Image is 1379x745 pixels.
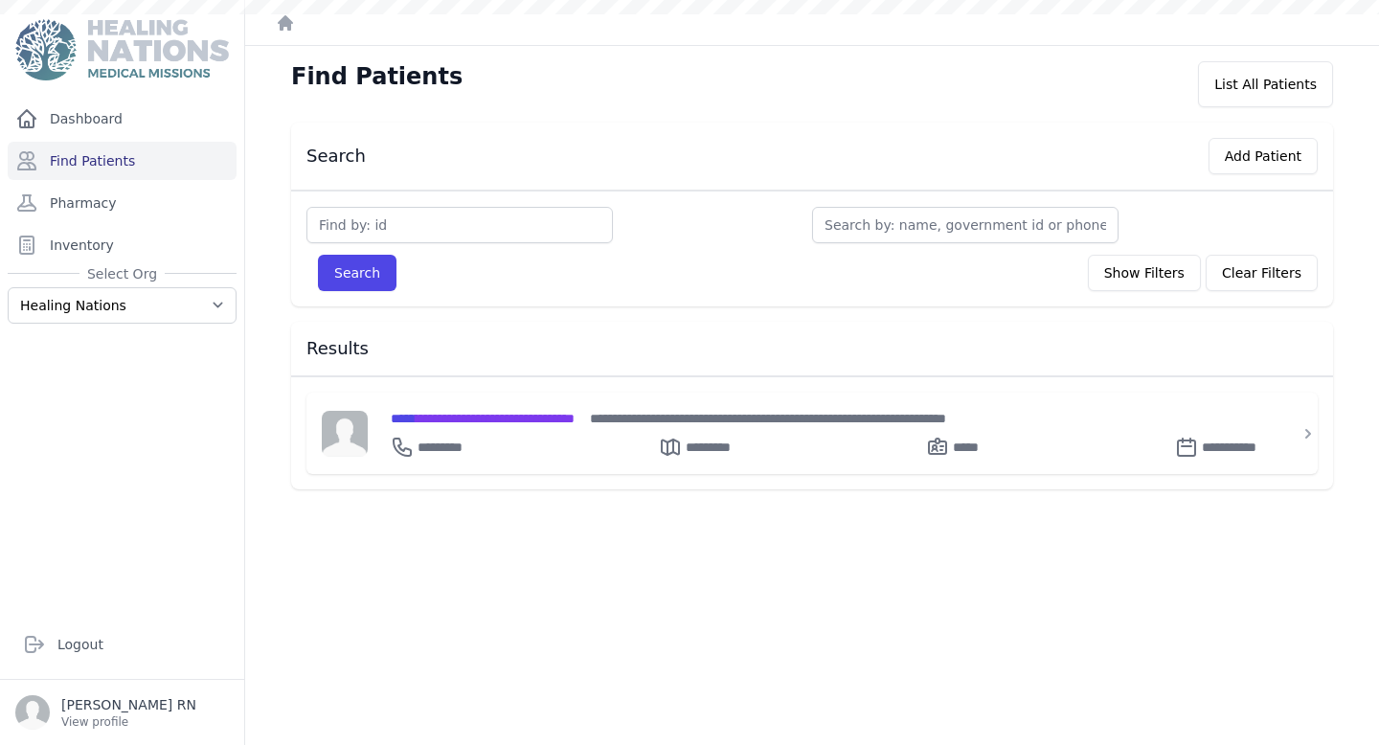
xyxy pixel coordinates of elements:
[306,145,366,168] h3: Search
[8,100,237,138] a: Dashboard
[1206,255,1318,291] button: Clear Filters
[306,337,1318,360] h3: Results
[61,714,196,730] p: View profile
[8,184,237,222] a: Pharmacy
[15,625,229,664] a: Logout
[8,142,237,180] a: Find Patients
[306,207,613,243] input: Find by: id
[291,61,463,92] h1: Find Patients
[15,19,228,80] img: Medical Missions EMR
[812,207,1119,243] input: Search by: name, government id or phone
[1209,138,1318,174] button: Add Patient
[1088,255,1201,291] button: Show Filters
[79,264,165,283] span: Select Org
[8,226,237,264] a: Inventory
[61,695,196,714] p: [PERSON_NAME] RN
[318,255,396,291] button: Search
[15,695,229,730] a: [PERSON_NAME] RN View profile
[1198,61,1333,107] div: List All Patients
[322,411,368,457] img: person-242608b1a05df3501eefc295dc1bc67a.jpg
